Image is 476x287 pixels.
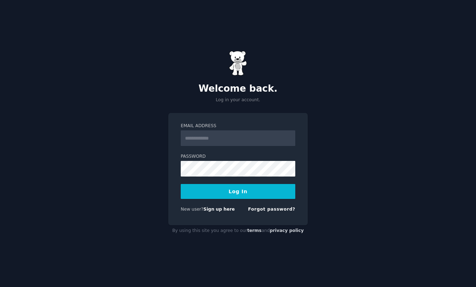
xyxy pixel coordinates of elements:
[181,184,295,199] button: Log In
[270,228,304,233] a: privacy policy
[181,123,295,129] label: Email Address
[168,83,308,94] h2: Welcome back.
[168,225,308,237] div: By using this site you agree to our and
[168,97,308,103] p: Log in your account.
[181,207,203,212] span: New user?
[247,228,261,233] a: terms
[229,51,247,76] img: Gummy Bear
[203,207,235,212] a: Sign up here
[181,153,295,160] label: Password
[248,207,295,212] a: Forgot password?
